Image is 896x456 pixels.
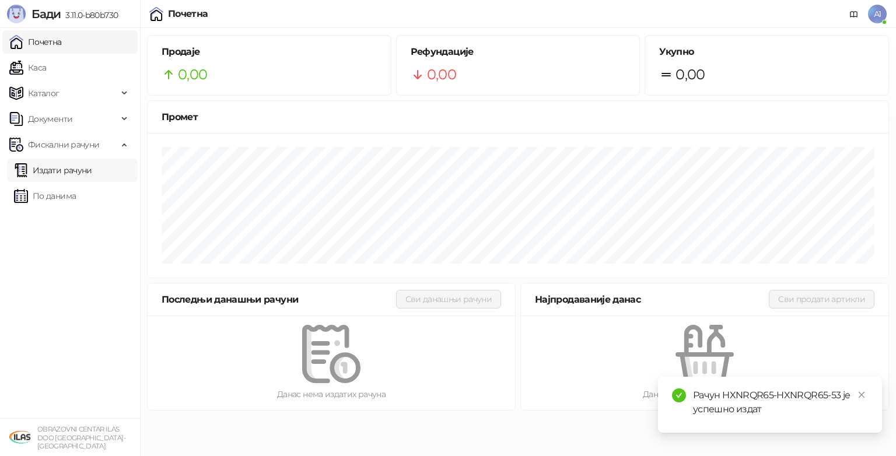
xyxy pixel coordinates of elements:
h5: Рефундације [411,45,626,59]
span: Фискални рачуни [28,133,99,156]
span: 0,00 [427,64,456,86]
h5: Укупно [659,45,874,59]
span: 0,00 [178,64,207,86]
span: 3.11.0-b80b730 [61,10,118,20]
span: check-circle [672,388,686,402]
a: По данима [14,184,76,208]
a: Почетна [9,30,62,54]
img: 64x64-companyLogo-1958f681-0ec9-4dbb-9d2d-258a7ffd2274.gif [9,426,33,449]
a: Документација [845,5,863,23]
small: OBRAZOVNI CENTAR ILAS DOO [GEOGRAPHIC_DATA]-[GEOGRAPHIC_DATA] [37,425,125,450]
span: Каталог [28,82,60,105]
span: 0,00 [675,64,705,86]
a: Издати рачуни [14,159,92,182]
span: Бади [32,7,61,21]
button: Сви данашњи рачуни [396,290,501,308]
span: Документи [28,107,72,131]
img: Logo [7,5,26,23]
div: Најпродаваније данас [535,292,769,307]
div: Данас нема издатих рачуна [166,388,496,401]
div: Промет [162,110,874,124]
button: Сви продати артикли [769,290,874,308]
span: close [857,391,866,399]
a: Close [855,388,868,401]
div: Данас нема продатих артикала [540,388,870,401]
a: Каса [9,56,46,79]
div: Почетна [168,9,208,19]
div: Последњи данашњи рачуни [162,292,396,307]
h5: Продаје [162,45,377,59]
span: А1 [868,5,887,23]
div: Рачун HXNRQR65-HXNRQR65-53 је успешно издат [693,388,868,416]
